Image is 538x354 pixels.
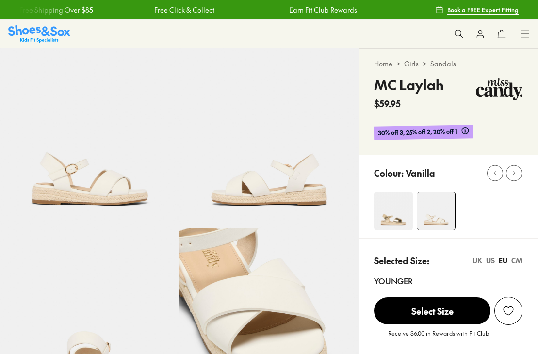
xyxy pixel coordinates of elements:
[473,256,482,266] div: UK
[486,256,495,266] div: US
[476,75,522,104] img: Vendor logo
[499,256,507,266] div: EU
[374,59,522,69] div: > >
[374,275,522,287] div: Younger
[288,5,356,15] a: Earn Fit Club Rewards
[406,166,435,179] p: Vanilla
[153,5,213,15] a: Free Click & Collect
[179,48,359,228] img: 5-563420_1
[374,166,404,179] p: Colour:
[378,127,457,138] span: 30% off 3, 25% off 2, 20% off 1
[8,25,70,42] a: Shoes & Sox
[374,75,444,95] h4: MC Laylah
[447,5,519,14] span: Book a FREE Expert Fitting
[374,192,413,230] img: 4-563423_1
[374,254,429,267] p: Selected Size:
[404,59,419,69] a: Girls
[18,5,92,15] a: Free Shipping Over $85
[511,256,522,266] div: CM
[8,25,70,42] img: SNS_Logo_Responsive.svg
[374,59,392,69] a: Home
[388,329,489,346] p: Receive $6.00 in Rewards with Fit Club
[430,59,456,69] a: Sandals
[417,192,455,230] img: 4-563419_1
[374,97,401,110] span: $59.95
[374,297,490,325] button: Select Size
[494,297,522,325] button: Add to Wishlist
[436,1,519,18] a: Book a FREE Expert Fitting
